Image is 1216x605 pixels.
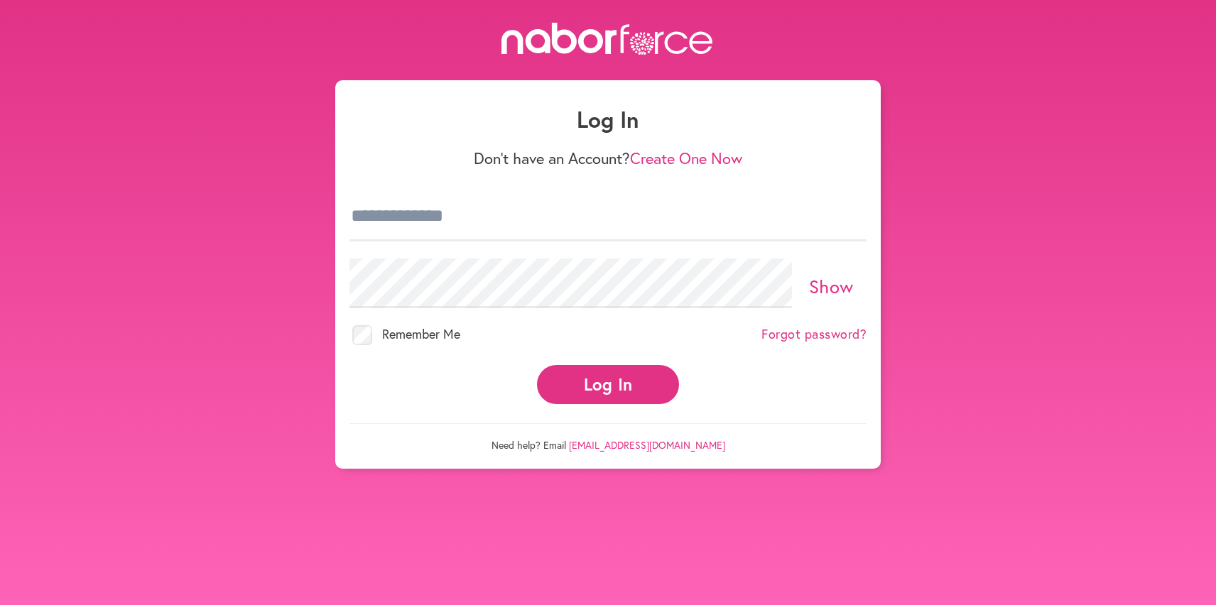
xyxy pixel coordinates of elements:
p: Need help? Email [349,423,867,452]
p: Don't have an Account? [349,149,867,168]
a: Forgot password? [761,327,867,342]
span: Remember Me [382,325,460,342]
a: Show [809,274,854,298]
a: [EMAIL_ADDRESS][DOMAIN_NAME] [569,438,725,452]
h1: Log In [349,106,867,133]
button: Log In [537,365,679,404]
a: Create One Now [630,148,742,168]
